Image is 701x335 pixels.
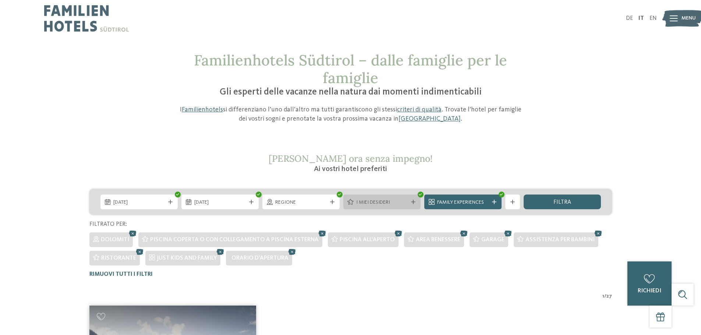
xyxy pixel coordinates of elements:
[481,237,504,243] span: Garage
[638,15,644,21] a: IT
[627,261,672,306] a: richiedi
[194,199,246,206] span: [DATE]
[101,255,136,261] span: Ristorante
[397,106,442,113] a: criteri di qualità
[525,237,595,243] span: Assistenza per bambini
[681,15,696,22] span: Menu
[157,255,217,261] span: JUST KIDS AND FAMILY
[101,237,129,243] span: Dolomiti
[356,199,408,206] span: I miei desideri
[314,165,387,173] span: Ai vostri hotel preferiti
[89,221,127,227] span: Filtrato per:
[182,106,223,113] a: Familienhotels
[89,271,153,277] span: Rimuovi tutti i filtri
[416,237,460,243] span: Area benessere
[602,293,604,300] span: 1
[176,105,525,124] p: I si differenziano l’uno dall’altro ma tutti garantiscono gli stessi . Trovate l’hotel per famigl...
[194,51,507,87] span: Familienhotels Südtirol – dalle famiglie per le famiglie
[649,15,657,21] a: EN
[399,115,461,122] a: [GEOGRAPHIC_DATA]
[269,153,433,164] span: [PERSON_NAME] ora senza impegno!
[220,88,482,97] span: Gli esperti delle vacanze nella natura dai momenti indimenticabili
[150,237,319,243] span: Piscina coperta o con collegamento a piscina esterna
[604,293,606,300] span: /
[553,199,571,205] span: filtra
[638,288,661,294] span: richiedi
[275,199,327,206] span: Regione
[606,293,612,300] span: 27
[340,237,395,243] span: Piscina all'aperto
[626,15,633,21] a: DE
[231,255,288,261] span: Orario d'apertura
[113,199,165,206] span: [DATE]
[437,199,489,206] span: Family Experiences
